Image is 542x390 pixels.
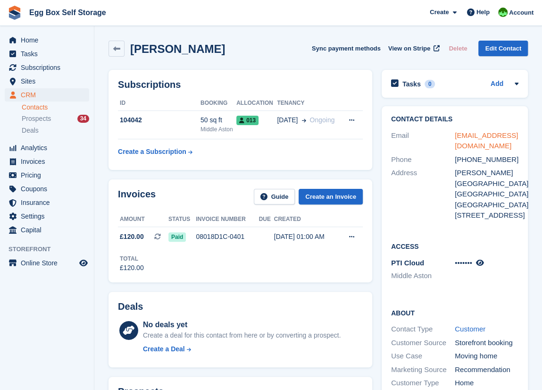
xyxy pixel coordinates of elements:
th: ID [118,96,200,111]
div: Storefront booking [455,338,518,348]
th: Tenancy [277,96,341,111]
span: Sites [21,75,77,88]
h2: Subscriptions [118,79,363,90]
div: Customer Source [391,338,455,348]
h2: [PERSON_NAME] [130,42,225,55]
div: Recommendation [455,365,518,375]
h2: About [391,308,518,317]
a: [EMAIL_ADDRESS][DOMAIN_NAME] [455,131,518,150]
div: Address [391,168,455,221]
span: Subscriptions [21,61,77,74]
span: Insurance [21,196,77,209]
span: Ongoing [309,116,334,124]
a: menu [5,141,89,154]
span: CRM [21,88,77,102]
a: menu [5,196,89,209]
a: Edit Contact [478,41,528,56]
img: stora-icon-8386f47178a22dfd0bd8f6a31ec36ba5ce8667c1dd55bd0f319d3a0aa187defe.svg [8,6,22,20]
span: Analytics [21,141,77,154]
a: Egg Box Self Storage [25,5,110,20]
span: View on Stripe [388,44,430,53]
a: menu [5,155,89,168]
span: £120.00 [120,232,144,242]
div: Middle Aston [200,125,236,134]
h2: Contact Details [391,116,518,123]
a: menu [5,256,89,270]
a: Contacts [22,103,89,112]
a: Guide [254,189,295,204]
a: menu [5,75,89,88]
a: menu [5,210,89,223]
th: Invoice number [196,212,258,227]
a: menu [5,47,89,60]
a: Create an Invoice [299,189,363,204]
h2: Tasks [402,80,421,88]
a: menu [5,182,89,195]
li: Middle Aston [391,271,455,281]
h2: Deals [118,301,143,312]
span: Settings [21,210,77,223]
a: Preview store [78,257,89,269]
div: Contact Type [391,324,455,335]
div: Phone [391,154,455,165]
div: 0 [425,80,435,88]
a: menu [5,223,89,237]
a: Create a Subscription [118,143,192,161]
a: menu [5,61,89,74]
button: Sync payment methods [312,41,381,56]
div: Customer Type [391,378,455,389]
span: Invoices [21,155,77,168]
div: No deals yet [143,319,341,331]
img: Charles Sandy [498,8,508,17]
a: Prospects 34 [22,114,89,124]
div: Moving home [455,351,518,362]
span: Help [476,8,490,17]
th: Due [259,212,274,227]
span: Pricing [21,169,77,182]
div: [PHONE_NUMBER] [455,154,518,165]
a: Create a Deal [143,344,341,354]
a: menu [5,88,89,102]
a: menu [5,34,89,47]
span: Tasks [21,47,77,60]
div: Use Case [391,351,455,362]
div: 34 [77,115,89,123]
span: Paid [168,232,186,242]
span: 013 [236,116,258,125]
span: Online Store [21,256,77,270]
span: [DATE] [277,115,298,125]
th: Amount [118,212,168,227]
span: Storefront [8,245,94,254]
th: Booking [200,96,236,111]
div: 08018D1C-0401 [196,232,258,242]
span: Account [509,8,534,17]
div: £120.00 [120,263,144,273]
div: Create a Subscription [118,147,186,157]
div: Create a deal for this contact from here or by converting a prospect. [143,331,341,340]
th: Status [168,212,196,227]
button: Delete [445,41,471,56]
a: Deals [22,126,89,136]
a: Customer [455,325,485,333]
div: Create a Deal [143,344,185,354]
div: 50 sq ft [200,115,236,125]
div: [GEOGRAPHIC_DATA] [455,200,518,211]
span: Coupons [21,182,77,195]
span: Home [21,34,77,47]
a: Add [491,79,503,90]
div: Email [391,130,455,152]
span: PTI Cloud [391,259,424,267]
div: [GEOGRAPHIC_DATA] [455,189,518,200]
div: [PERSON_NAME][GEOGRAPHIC_DATA] [455,168,518,189]
div: 104042 [118,115,200,125]
span: Create [430,8,449,17]
div: Total [120,254,144,263]
h2: Invoices [118,189,156,204]
th: Created [274,212,338,227]
a: menu [5,169,89,182]
span: Prospects [22,114,51,123]
th: Allocation [236,96,277,111]
div: Home [455,378,518,389]
div: Marketing Source [391,365,455,375]
div: [STREET_ADDRESS] [455,210,518,221]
